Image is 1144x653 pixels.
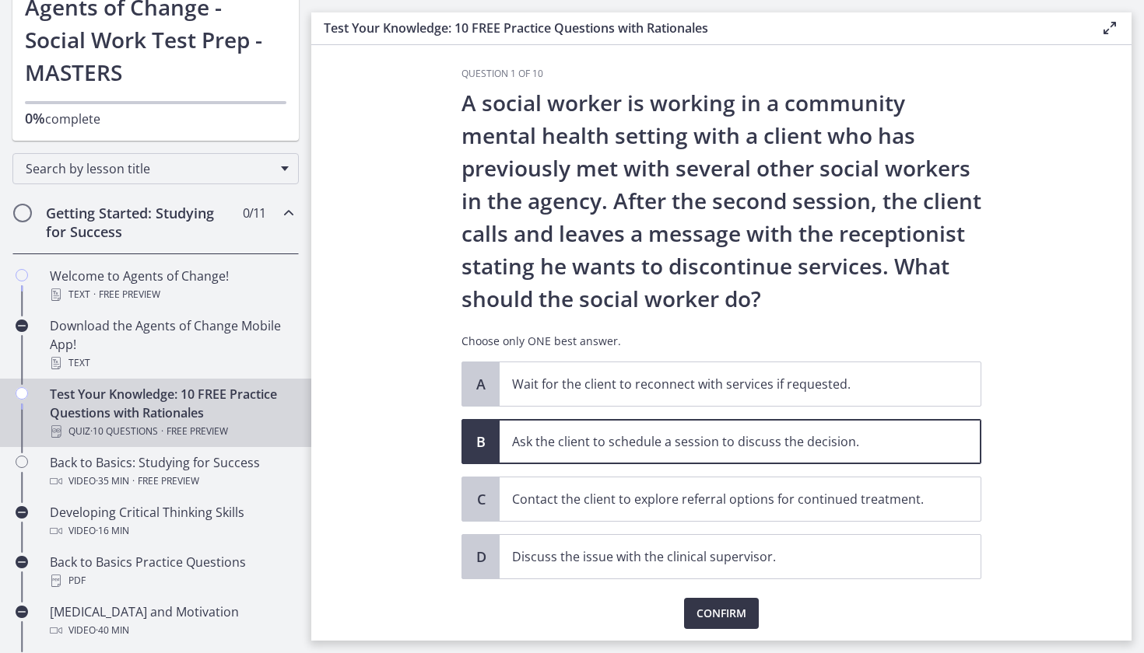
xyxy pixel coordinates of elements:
span: Free preview [167,422,228,441]
h2: Getting Started: Studying for Success [46,204,236,241]
span: 0% [25,109,45,127]
span: · [132,472,135,491]
p: Discuss the issue with the clinical supervisor. [512,547,937,566]
div: Video [50,621,293,640]
h3: Test Your Knowledge: 10 FREE Practice Questions with Rationales [324,19,1076,37]
div: Developing Critical Thinking Skills [50,503,293,540]
p: Ask the client to schedule a session to discuss the decision. [512,432,937,451]
div: Text [50,354,293,372]
span: C [472,490,490,508]
div: PDF [50,571,293,590]
span: · [93,285,96,304]
div: Back to Basics Practice Questions [50,553,293,590]
button: Confirm [684,598,759,629]
span: 0 / 11 [243,204,265,222]
p: A social worker is working in a community mental health setting with a client who has previously ... [461,86,981,315]
span: · 10 Questions [90,422,158,441]
div: Welcome to Agents of Change! [50,267,293,304]
div: [MEDICAL_DATA] and Motivation [50,602,293,640]
span: · [161,422,163,441]
p: Wait for the client to reconnect with services if requested. [512,375,937,393]
span: · 35 min [96,472,129,491]
span: D [472,547,490,566]
div: Test Your Knowledge: 10 FREE Practice Questions with Rationales [50,385,293,441]
div: Search by lesson title [12,153,299,184]
h3: Question 1 of 10 [461,68,981,80]
span: Confirm [697,604,746,623]
span: · 40 min [96,621,129,640]
div: Quiz [50,422,293,441]
div: Download the Agents of Change Mobile App! [50,316,293,372]
span: A [472,375,490,393]
div: Text [50,285,293,304]
span: Free preview [99,285,160,304]
p: complete [25,109,286,128]
div: Back to Basics: Studying for Success [50,453,293,491]
div: Video [50,522,293,540]
p: Contact the client to explore referral options for continued treatment. [512,490,937,508]
span: · 16 min [96,522,129,540]
div: Video [50,472,293,491]
span: B [472,432,490,451]
span: Search by lesson title [26,160,273,177]
p: Choose only ONE best answer. [461,333,981,349]
span: Free preview [138,472,199,491]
